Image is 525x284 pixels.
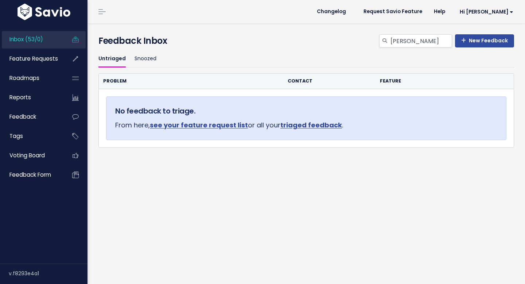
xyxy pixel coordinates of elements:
[390,34,452,47] input: Search inbox...
[376,74,491,89] th: Feature
[2,31,61,48] a: Inbox (53/0)
[9,132,23,140] span: Tags
[98,34,514,47] h4: Feedback Inbox
[358,6,428,17] a: Request Savio Feature
[2,166,61,183] a: Feedback form
[2,70,61,87] a: Roadmaps
[99,74,283,89] th: Problem
[280,120,342,130] a: triaged feedback
[9,74,39,82] span: Roadmaps
[9,151,45,159] span: Voting Board
[115,105,497,116] h5: No feedback to triage.
[9,264,87,283] div: v.f8293e4a1
[2,128,61,145] a: Tags
[9,55,58,62] span: Feature Requests
[98,50,126,68] a: Untriaged
[283,74,376,89] th: Contact
[115,119,497,131] p: From here, or all your .
[16,4,72,20] img: logo-white.9d6f32f41409.svg
[9,171,51,179] span: Feedback form
[9,35,43,43] span: Inbox (53/0)
[150,120,248,130] a: see your feature request list
[9,113,36,120] span: Feedback
[451,6,519,18] a: Hi [PERSON_NAME]
[460,9,513,15] span: Hi [PERSON_NAME]
[98,50,514,68] ul: Filter feature requests
[9,93,31,101] span: Reports
[455,34,514,47] a: New Feedback
[135,50,156,68] a: Snoozed
[2,147,61,164] a: Voting Board
[317,9,346,14] span: Changelog
[2,108,61,125] a: Feedback
[428,6,451,17] a: Help
[2,89,61,106] a: Reports
[2,50,61,67] a: Feature Requests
